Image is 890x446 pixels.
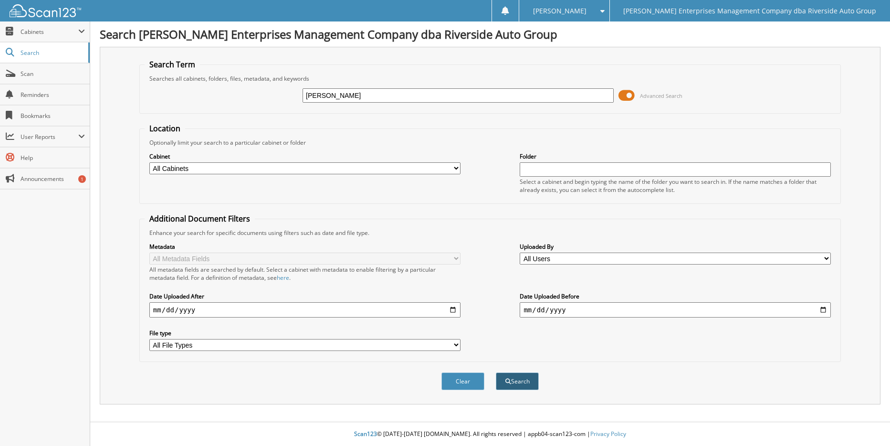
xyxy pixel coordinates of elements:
span: Scan [21,70,85,78]
span: User Reports [21,133,78,141]
a: here [277,274,289,282]
div: © [DATE]-[DATE] [DOMAIN_NAME]. All rights reserved | appb04-scan123-com | [90,423,890,446]
span: Scan123 [354,430,377,438]
label: Folder [520,152,831,160]
div: Select a cabinet and begin typing the name of the folder you want to search in. If the name match... [520,178,831,194]
label: Metadata [149,243,461,251]
span: [PERSON_NAME] Enterprises Management Company dba Riverside Auto Group [623,8,876,14]
label: Date Uploaded After [149,292,461,300]
div: Searches all cabinets, folders, files, metadata, and keywords [145,74,836,83]
span: Search [21,49,84,57]
legend: Search Term [145,59,200,70]
img: scan123-logo-white.svg [10,4,81,17]
span: Help [21,154,85,162]
label: Uploaded By [520,243,831,251]
span: Bookmarks [21,112,85,120]
div: 1 [78,175,86,183]
label: Cabinet [149,152,461,160]
h1: Search [PERSON_NAME] Enterprises Management Company dba Riverside Auto Group [100,26,880,42]
label: Date Uploaded Before [520,292,831,300]
div: Enhance your search for specific documents using filters such as date and file type. [145,229,836,237]
div: All metadata fields are searched by default. Select a cabinet with metadata to enable filtering b... [149,265,461,282]
span: [PERSON_NAME] [533,8,586,14]
input: start [149,302,461,318]
span: Cabinets [21,28,78,36]
label: File type [149,329,461,337]
button: Clear [441,372,484,390]
input: end [520,302,831,318]
span: Advanced Search [640,92,682,99]
button: Search [496,372,539,390]
legend: Location [145,123,185,134]
legend: Additional Document Filters [145,213,255,224]
span: Reminders [21,91,85,99]
div: Optionally limit your search to a particular cabinet or folder [145,138,836,147]
a: Privacy Policy [590,430,626,438]
span: Announcements [21,175,85,183]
